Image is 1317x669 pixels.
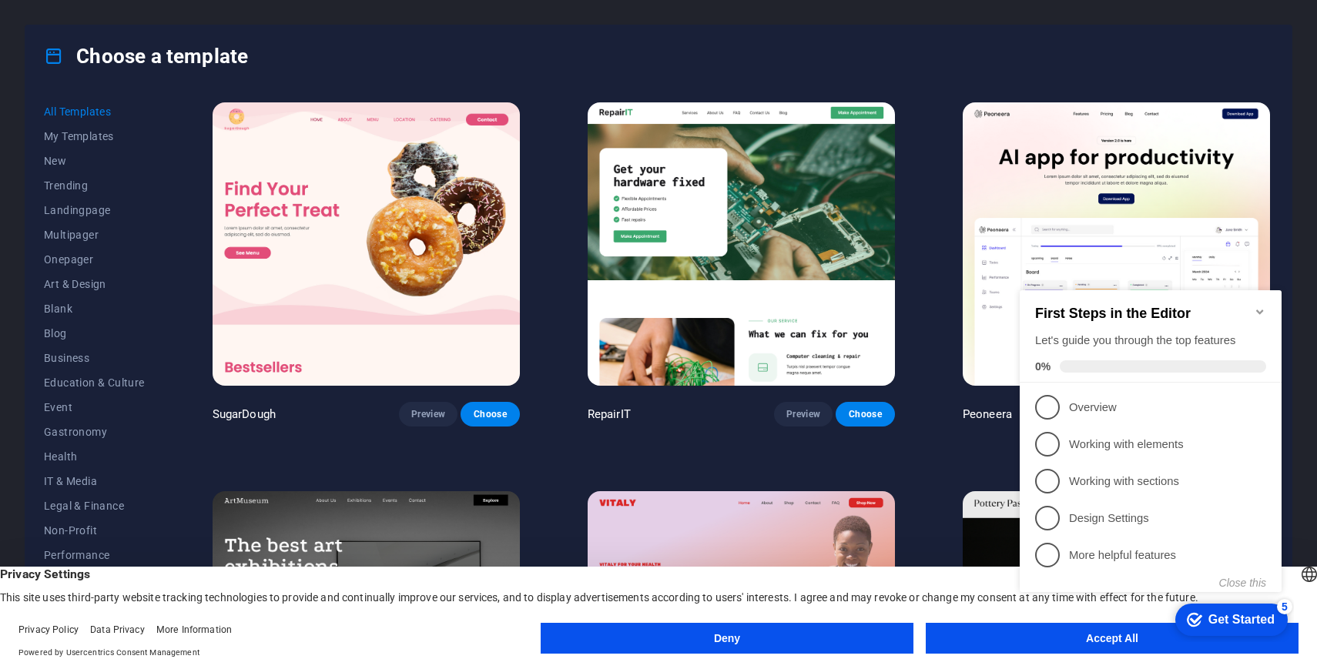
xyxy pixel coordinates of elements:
button: Onepager [44,247,145,272]
div: 5 [263,331,279,346]
div: Let's guide you through the top features [22,65,253,81]
p: More helpful features [55,279,240,296]
li: Design Settings [6,232,268,269]
p: Design Settings [55,243,240,259]
span: Choose [473,408,507,420]
button: IT & Media [44,469,145,493]
span: Blank [44,303,145,315]
p: Working with elements [55,169,240,185]
button: Non-Profit [44,518,145,543]
div: Get Started 5 items remaining, 0% complete [162,336,274,368]
li: More helpful features [6,269,268,306]
button: My Templates [44,124,145,149]
div: Get Started [195,345,261,359]
p: RepairIT [588,406,631,422]
button: Business [44,346,145,370]
img: Peoneera [963,102,1270,386]
button: Blank [44,296,145,321]
span: Landingpage [44,204,145,216]
p: Working with sections [55,206,240,222]
p: SugarDough [213,406,276,422]
span: Legal & Finance [44,500,145,512]
button: Legal & Finance [44,493,145,518]
span: Multipager [44,229,145,241]
span: Blog [44,327,145,340]
button: All Templates [44,99,145,124]
span: New [44,155,145,167]
button: Gastronomy [44,420,145,444]
button: New [44,149,145,173]
button: Preview [399,402,457,426]
li: Overview [6,121,268,158]
p: Peoneera [963,406,1012,422]
span: 0% [22,92,46,105]
div: Minimize checklist [240,38,253,50]
button: Trending [44,173,145,198]
button: Health [44,444,145,469]
span: Performance [44,549,145,561]
li: Working with sections [6,195,268,232]
span: Preview [786,408,820,420]
button: Education & Culture [44,370,145,395]
p: Overview [55,132,240,148]
img: RepairIT [588,102,895,386]
span: Education & Culture [44,376,145,389]
span: Onepager [44,253,145,266]
button: Choose [461,402,519,426]
button: Landingpage [44,198,145,222]
span: Trending [44,179,145,192]
span: Health [44,450,145,463]
button: Preview [774,402,833,426]
button: Choose [836,402,894,426]
img: SugarDough [213,102,520,386]
button: Art & Design [44,272,145,296]
span: Preview [411,408,445,420]
span: Non-Profit [44,524,145,537]
button: Multipager [44,222,145,247]
button: Blog [44,321,145,346]
h4: Choose a template [44,44,248,69]
span: Gastronomy [44,426,145,438]
span: IT & Media [44,475,145,487]
span: Business [44,352,145,364]
button: Event [44,395,145,420]
h2: First Steps in the Editor [22,38,253,54]
span: Art & Design [44,278,145,290]
span: Event [44,401,145,413]
span: My Templates [44,130,145,142]
li: Working with elements [6,158,268,195]
span: All Templates [44,105,145,118]
span: Choose [848,408,882,420]
button: Close this [206,309,253,321]
button: Performance [44,543,145,567]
